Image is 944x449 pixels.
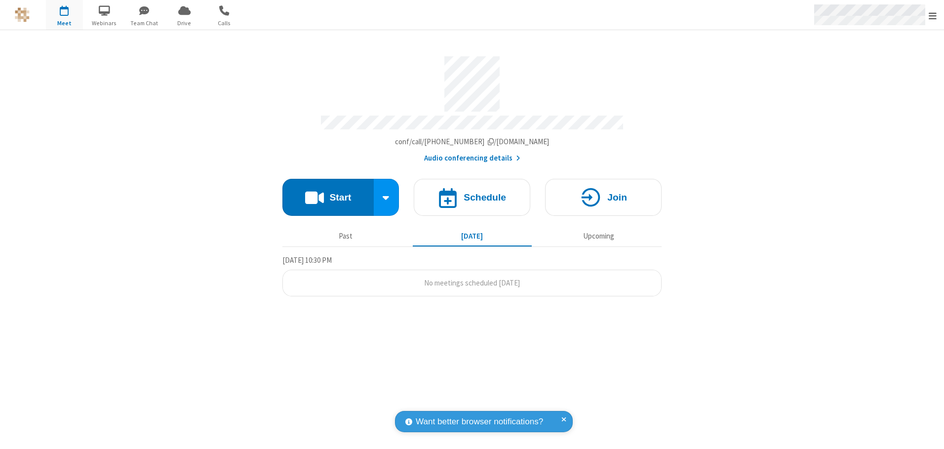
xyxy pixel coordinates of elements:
[282,49,662,164] section: Account details
[46,19,83,28] span: Meet
[395,136,550,148] button: Copy my meeting room linkCopy my meeting room link
[206,19,243,28] span: Calls
[416,415,543,428] span: Want better browser notifications?
[282,255,332,265] span: [DATE] 10:30 PM
[166,19,203,28] span: Drive
[395,137,550,146] span: Copy my meeting room link
[282,254,662,297] section: Today's Meetings
[329,193,351,202] h4: Start
[374,179,399,216] div: Start conference options
[545,179,662,216] button: Join
[126,19,163,28] span: Team Chat
[282,179,374,216] button: Start
[86,19,123,28] span: Webinars
[413,227,532,245] button: [DATE]
[15,7,30,22] img: QA Selenium DO NOT DELETE OR CHANGE
[607,193,627,202] h4: Join
[464,193,506,202] h4: Schedule
[414,179,530,216] button: Schedule
[424,153,520,164] button: Audio conferencing details
[424,278,520,287] span: No meetings scheduled [DATE]
[539,227,658,245] button: Upcoming
[286,227,405,245] button: Past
